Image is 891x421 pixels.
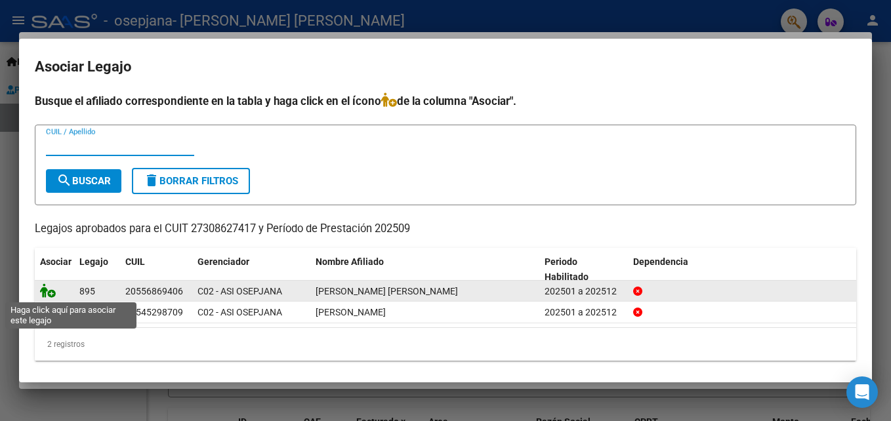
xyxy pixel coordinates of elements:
button: Borrar Filtros [132,168,250,194]
span: 895 [79,286,95,296]
mat-icon: search [56,172,72,188]
span: PALOMARES LAUTARO ALEXIS [316,286,458,296]
span: Asociar [40,256,72,267]
p: Legajos aprobados para el CUIT 27308627417 y Período de Prestación 202509 [35,221,856,237]
h2: Asociar Legajo [35,54,856,79]
span: Legajo [79,256,108,267]
div: 202501 a 202512 [545,305,623,320]
button: Buscar [46,169,121,193]
datatable-header-cell: CUIL [120,248,192,291]
span: C02 - ASI OSEPJANA [197,286,282,296]
datatable-header-cell: Asociar [35,248,74,291]
span: C02 - ASI OSEPJANA [197,307,282,317]
div: 202501 a 202512 [545,284,623,299]
span: Nombre Afiliado [316,256,384,267]
datatable-header-cell: Nombre Afiliado [310,248,539,291]
h4: Busque el afiliado correspondiente en la tabla y haga click en el ícono de la columna "Asociar". [35,92,856,110]
div: 20556869406 [125,284,183,299]
datatable-header-cell: Periodo Habilitado [539,248,628,291]
span: 886 [79,307,95,317]
div: Open Intercom Messenger [846,376,878,408]
span: BANEGA SANTINO BENJAMIN [316,307,386,317]
datatable-header-cell: Dependencia [628,248,857,291]
span: Periodo Habilitado [545,256,589,282]
span: Borrar Filtros [144,175,238,187]
span: CUIL [125,256,145,267]
datatable-header-cell: Gerenciador [192,248,310,291]
span: Dependencia [633,256,688,267]
mat-icon: delete [144,172,159,188]
div: 2 registros [35,328,856,361]
span: Buscar [56,175,111,187]
span: Gerenciador [197,256,249,267]
div: 20545298709 [125,305,183,320]
datatable-header-cell: Legajo [74,248,120,291]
